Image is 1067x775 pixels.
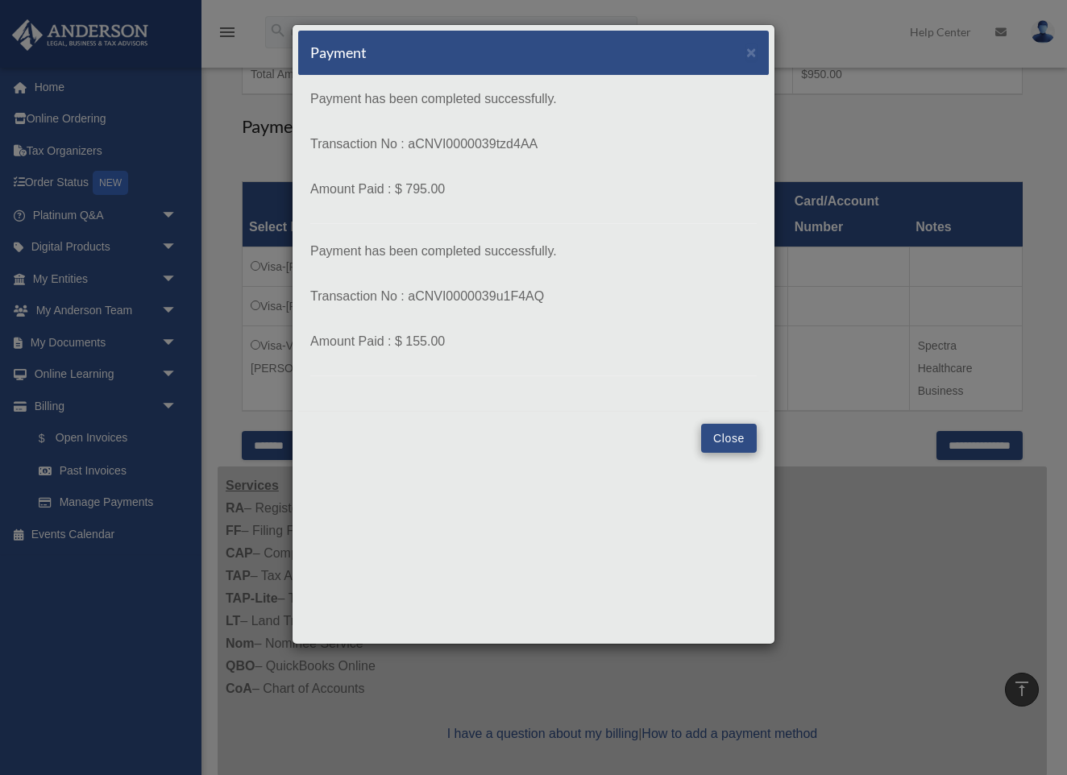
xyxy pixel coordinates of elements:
span: × [746,43,757,61]
p: Payment has been completed successfully. [310,88,757,110]
p: Amount Paid : $ 155.00 [310,330,757,353]
h5: Payment [310,43,367,63]
p: Transaction No : aCNVI0000039tzd4AA [310,133,757,155]
button: Close [701,424,757,453]
p: Amount Paid : $ 795.00 [310,178,757,201]
p: Transaction No : aCNVI0000039u1F4AQ [310,285,757,308]
p: Payment has been completed successfully. [310,240,757,263]
button: Close [746,44,757,60]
